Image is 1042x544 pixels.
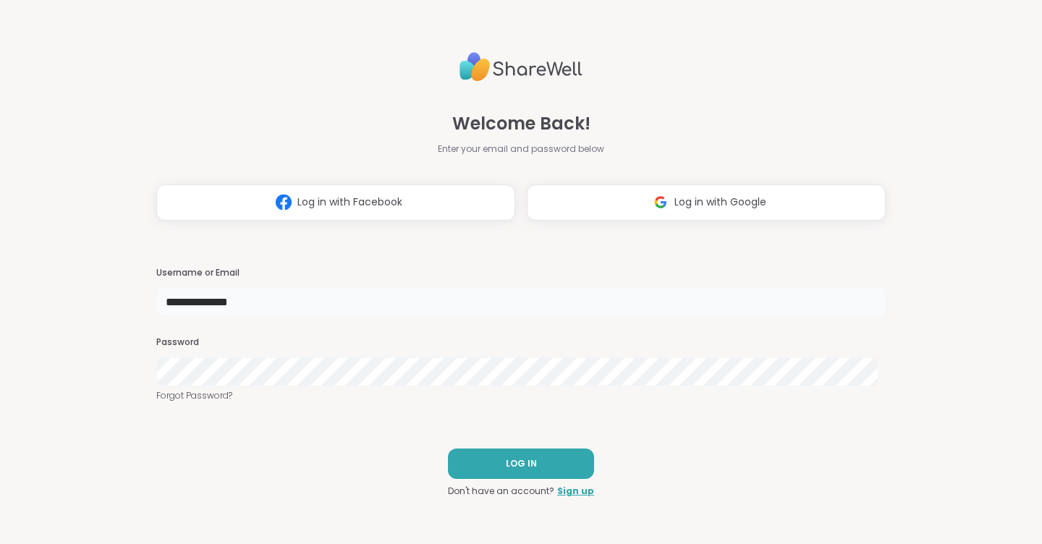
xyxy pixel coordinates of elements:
[459,46,583,88] img: ShareWell Logo
[647,189,674,216] img: ShareWell Logomark
[674,195,766,210] span: Log in with Google
[156,389,886,402] a: Forgot Password?
[270,189,297,216] img: ShareWell Logomark
[156,336,886,349] h3: Password
[452,111,590,137] span: Welcome Back!
[438,143,604,156] span: Enter your email and password below
[156,184,515,221] button: Log in with Facebook
[448,485,554,498] span: Don't have an account?
[156,267,886,279] h3: Username or Email
[527,184,886,221] button: Log in with Google
[506,457,537,470] span: LOG IN
[297,195,402,210] span: Log in with Facebook
[448,449,594,479] button: LOG IN
[557,485,594,498] a: Sign up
